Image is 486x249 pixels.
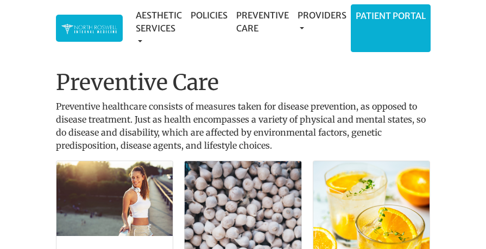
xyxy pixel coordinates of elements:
a: Policies [186,4,232,26]
a: Aesthetic Services [131,4,186,52]
a: Providers [293,4,351,39]
h1: Preventive Care [56,69,431,95]
a: Patient Portal [351,5,430,27]
img: North Roswell Internal Medicine [61,23,117,35]
p: Preventive healthcare consists of measures taken for disease prevention, as opposed to disease tr... [56,100,431,152]
a: Preventive Care [232,4,293,39]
